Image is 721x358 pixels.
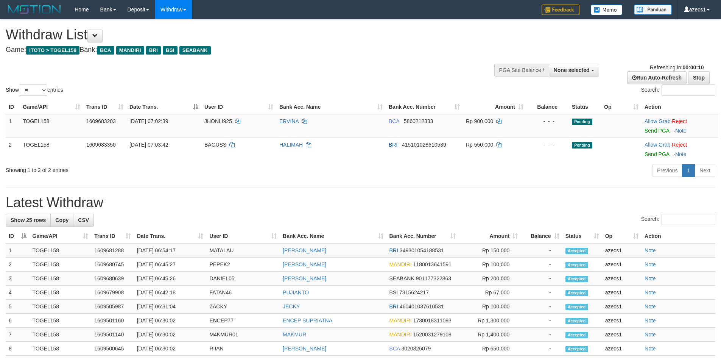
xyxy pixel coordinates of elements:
td: TOGEL158 [30,258,92,272]
td: - [521,272,562,286]
a: Note [645,289,656,295]
a: CSV [73,214,94,227]
td: 1609501140 [91,328,134,342]
button: None selected [549,64,599,77]
td: MATALAU [206,243,280,258]
th: User ID: activate to sort column ascending [206,229,280,243]
th: ID [6,100,20,114]
img: panduan.png [634,5,672,15]
span: CSV [78,217,89,223]
td: Rp 100,000 [459,258,521,272]
span: BAGUSS [204,142,226,148]
a: Allow Grab [645,118,670,124]
th: User ID: activate to sort column ascending [201,100,276,114]
span: BRI [146,46,161,55]
td: [DATE] 06:45:26 [134,272,207,286]
td: 1 [6,243,30,258]
a: Reject [672,118,687,124]
input: Search: [662,84,715,96]
a: [PERSON_NAME] [283,275,326,281]
th: Trans ID: activate to sort column ascending [91,229,134,243]
td: - [521,314,562,328]
td: azecs1 [602,314,642,328]
span: Copy 1730018311093 to clipboard [413,317,452,324]
span: Accepted [565,290,588,296]
span: Accepted [565,276,588,282]
td: azecs1 [602,258,642,272]
span: Copy 415101028610539 to clipboard [402,142,446,148]
span: MANDIRI [389,317,412,324]
span: Rp 900.000 [466,118,493,124]
span: Show 25 rows [11,217,46,223]
a: Note [645,303,656,310]
span: [DATE] 07:03:42 [129,142,168,148]
th: Action [642,229,715,243]
td: 8 [6,342,30,356]
td: [DATE] 06:30:02 [134,328,207,342]
th: Status [569,100,601,114]
td: azecs1 [602,300,642,314]
td: DANIEL05 [206,272,280,286]
a: PUJIANTO [283,289,309,295]
img: Button%20Memo.svg [591,5,623,15]
td: TOGEL158 [30,300,92,314]
span: None selected [554,67,590,73]
td: azecs1 [602,328,642,342]
span: · [645,142,672,148]
td: azecs1 [602,272,642,286]
td: 2 [6,138,20,161]
span: Accepted [565,346,588,352]
a: ENCEP SUPRIATNA [283,317,332,324]
a: Note [675,151,687,157]
div: - - - [529,117,566,125]
span: Accepted [565,332,588,338]
td: 4 [6,286,30,300]
th: Action [642,100,718,114]
a: Note [645,261,656,267]
a: [PERSON_NAME] [283,261,326,267]
span: BSI [163,46,178,55]
td: 7 [6,328,30,342]
th: Bank Acc. Number: activate to sort column ascending [386,229,459,243]
a: Copy [50,214,73,227]
td: RIIAN [206,342,280,356]
td: TOGEL158 [20,114,83,138]
td: 1609679908 [91,286,134,300]
span: BRI [389,303,398,310]
a: JECKY [283,303,300,310]
td: PEPEK2 [206,258,280,272]
td: [DATE] 06:42:18 [134,286,207,300]
a: Show 25 rows [6,214,51,227]
td: TOGEL158 [30,342,92,356]
h1: Latest Withdraw [6,195,715,210]
span: Copy 1520031279108 to clipboard [413,331,452,338]
label: Show entries [6,84,63,96]
span: Copy 5860212333 to clipboard [404,118,433,124]
label: Search: [641,84,715,96]
td: Rp 650,000 [459,342,521,356]
img: Feedback.jpg [542,5,579,15]
a: Stop [688,71,710,84]
td: Rp 1,400,000 [459,328,521,342]
a: MAKMUR [283,331,306,338]
span: Copy 1180013641591 to clipboard [413,261,452,267]
span: 1609683203 [86,118,116,124]
span: BCA [389,345,400,352]
a: Note [645,317,656,324]
th: Op: activate to sort column ascending [602,229,642,243]
td: Rp 150,000 [459,243,521,258]
td: 6 [6,314,30,328]
th: Bank Acc. Name: activate to sort column ascending [280,229,386,243]
a: 1 [682,164,695,177]
a: [PERSON_NAME] [283,247,326,253]
a: Next [695,164,715,177]
span: [DATE] 07:02:39 [129,118,168,124]
span: BRI [389,142,397,148]
span: SEABANK [389,275,414,281]
a: Send PGA [645,151,669,157]
span: BSI [389,289,398,295]
th: ID: activate to sort column descending [6,229,30,243]
th: Balance: activate to sort column ascending [521,229,562,243]
td: 1609681288 [91,243,134,258]
span: Accepted [565,318,588,324]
